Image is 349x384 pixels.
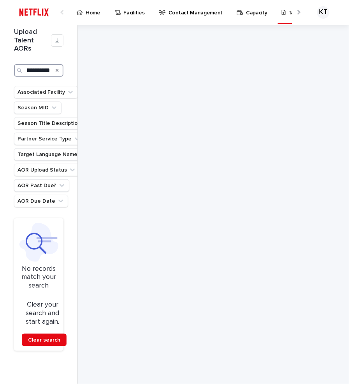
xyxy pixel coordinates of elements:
input: Search [14,64,63,77]
button: Season Title Description [14,117,94,130]
button: AOR Upload Status [14,164,80,176]
div: KT [317,6,330,19]
button: Target Language Name [14,148,90,161]
button: Partner Service Type [14,133,84,145]
p: No records match your search [19,265,59,290]
img: ifQbXi3ZQGMSEF7WDB7W [16,5,53,20]
button: AOR Due Date [14,195,68,207]
span: Clear search [28,337,60,343]
button: Associated Facility [14,86,78,98]
h1: Upload Talent AORs [14,28,51,53]
button: Season MID [14,102,61,114]
p: Clear your search and start again. [23,301,63,326]
button: Clear search [22,334,67,346]
button: AOR Past Due? [14,179,69,192]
